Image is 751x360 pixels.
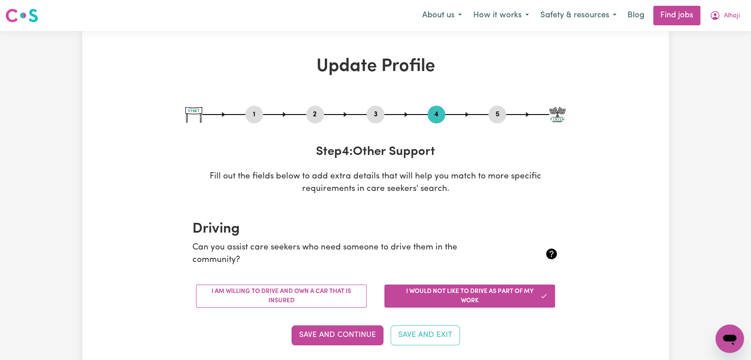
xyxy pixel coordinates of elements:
button: I am willing to drive and own a car that is insured [196,285,367,308]
h2: Driving [192,221,559,237]
a: Blog [622,6,650,25]
span: Alhaji [724,11,740,21]
button: Save and Exit [391,325,460,345]
p: Can you assist care seekers who need someone to drive them in the community? [192,241,498,267]
h1: Update Profile [185,56,566,77]
button: Save and Continue [292,325,383,345]
button: Go to step 3 [367,109,384,120]
button: Safety & resources [535,6,622,25]
a: Careseekers logo [5,5,38,26]
button: Go to step 5 [488,109,506,120]
button: Go to step 4 [427,109,445,120]
h3: Step 4 : Other Support [185,145,566,160]
button: About us [416,6,467,25]
button: My Account [704,6,746,25]
button: How it works [467,6,535,25]
img: Careseekers logo [5,8,38,24]
button: Go to step 2 [306,109,324,120]
a: Find jobs [653,6,700,25]
button: I would not like to drive as part of my work [384,285,555,308]
iframe: Button to launch messaging window [715,324,744,353]
button: Go to step 1 [245,109,263,120]
p: Fill out the fields below to add extra details that will help you match to more specific requirem... [185,170,566,196]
